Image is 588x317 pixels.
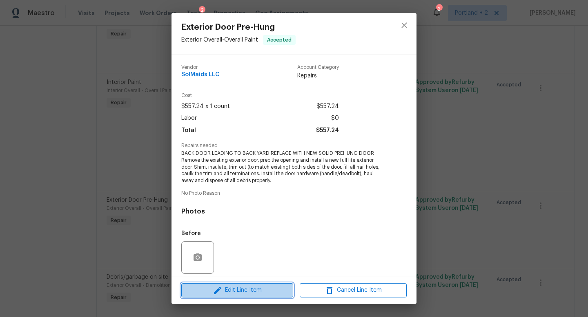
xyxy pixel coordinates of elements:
span: Edit Line Item [184,285,291,295]
button: Edit Line Item [181,283,293,297]
span: BACK DOOR LEADING TO BACK YARD REPLACE WITH NEW SOLID PREHUNG DOOR Remove the existing exterior d... [181,150,384,184]
span: No Photo Reason [181,191,407,196]
span: SolMaids LLC [181,72,220,78]
h5: Before [181,231,201,236]
h4: Photos [181,207,407,216]
div: 2 [199,6,205,14]
span: $557.24 x 1 count [181,101,230,112]
span: Exterior Overall - Overall Paint [181,37,258,43]
span: Account Category [297,65,339,70]
span: Cost [181,93,339,98]
span: Vendor [181,65,220,70]
div: 2 [436,5,442,13]
span: Total [181,125,196,136]
span: $0 [331,112,339,124]
span: Repairs [297,72,339,80]
span: Labor [181,112,197,124]
span: Accepted [264,36,295,44]
button: close [394,15,414,35]
button: Cancel Line Item [300,283,407,297]
span: Cancel Line Item [302,285,404,295]
span: $557.24 [316,101,339,112]
span: $557.24 [316,125,339,136]
span: Repairs needed [181,143,407,148]
span: Exterior Door Pre-Hung [181,23,296,32]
